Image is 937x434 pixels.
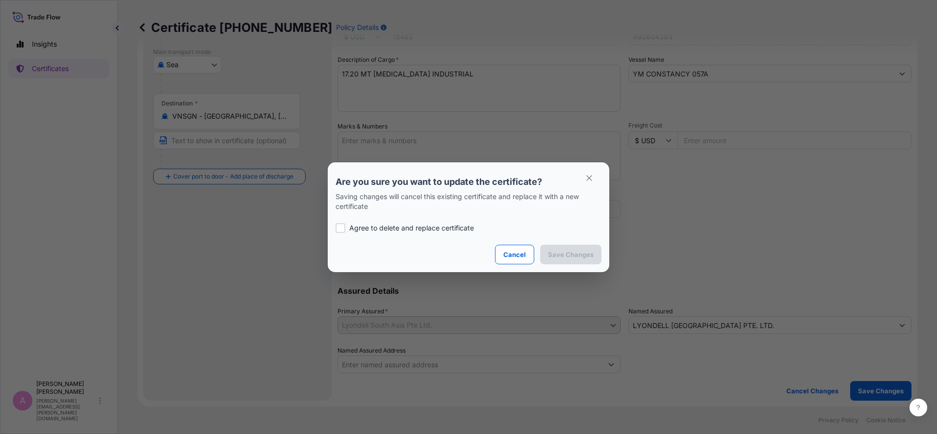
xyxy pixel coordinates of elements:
button: Save Changes [540,245,601,264]
p: Agree to delete and replace certificate [349,223,474,233]
p: Save Changes [548,250,594,259]
p: Are you sure you want to update the certificate? [336,176,601,188]
p: Saving changes will cancel this existing certificate and replace it with a new certificate [336,192,601,211]
p: Cancel [503,250,526,259]
button: Cancel [495,245,534,264]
